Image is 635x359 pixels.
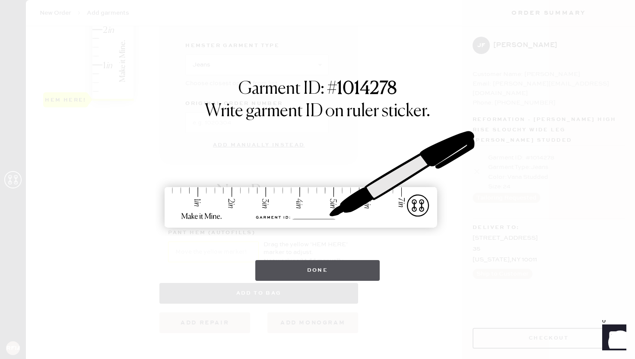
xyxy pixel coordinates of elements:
img: ruler-sticker-sharpie.svg [156,109,479,251]
strong: 1014278 [337,80,397,98]
button: Done [255,260,380,281]
iframe: Front Chat [594,320,631,357]
h1: Garment ID: # [238,79,397,101]
h1: Write garment ID on ruler sticker. [205,101,430,122]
